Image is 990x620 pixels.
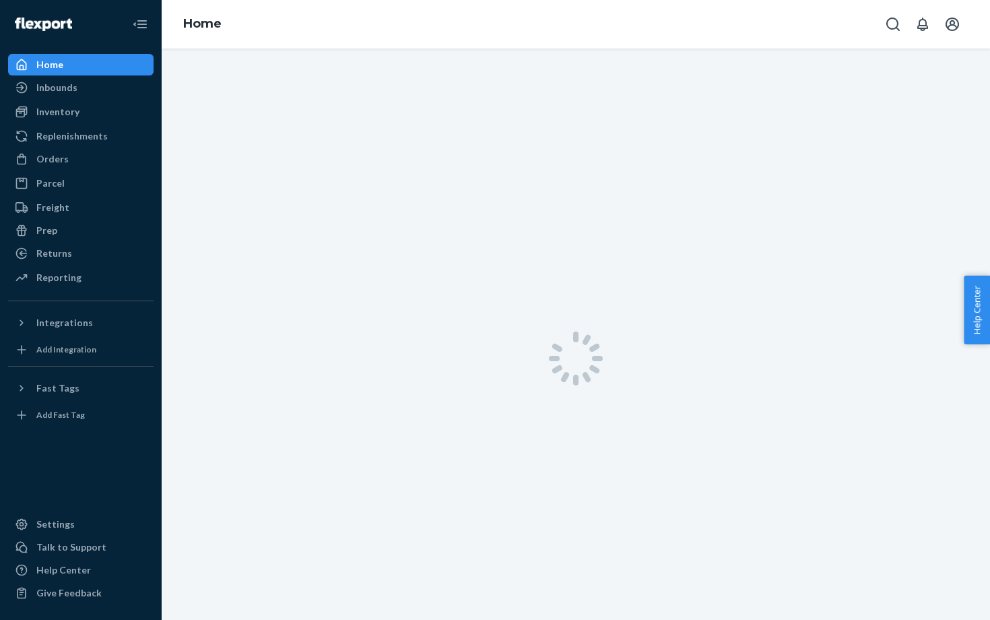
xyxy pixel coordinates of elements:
[8,54,154,75] a: Home
[939,11,966,38] button: Open account menu
[36,58,63,71] div: Home
[8,173,154,194] a: Parcel
[36,540,106,554] div: Talk to Support
[36,224,57,237] div: Prep
[8,339,154,361] a: Add Integration
[36,177,65,190] div: Parcel
[8,197,154,218] a: Freight
[8,377,154,399] button: Fast Tags
[36,344,96,355] div: Add Integration
[8,582,154,604] button: Give Feedback
[8,312,154,334] button: Integrations
[183,16,222,31] a: Home
[36,586,102,600] div: Give Feedback
[36,105,79,119] div: Inventory
[36,316,93,330] div: Integrations
[36,518,75,531] div: Settings
[36,381,79,395] div: Fast Tags
[8,148,154,170] a: Orders
[8,514,154,535] a: Settings
[36,81,77,94] div: Inbounds
[8,101,154,123] a: Inventory
[36,271,81,284] div: Reporting
[880,11,906,38] button: Open Search Box
[172,5,232,44] ol: breadcrumbs
[8,125,154,147] a: Replenishments
[8,536,154,558] a: Talk to Support
[36,129,108,143] div: Replenishments
[8,243,154,264] a: Returns
[127,11,154,38] button: Close Navigation
[909,11,936,38] button: Open notifications
[36,247,72,260] div: Returns
[8,267,154,288] a: Reporting
[36,409,85,421] div: Add Fast Tag
[36,201,69,214] div: Freight
[8,77,154,98] a: Inbounds
[36,152,69,166] div: Orders
[36,563,91,577] div: Help Center
[8,404,154,426] a: Add Fast Tag
[15,18,72,31] img: Flexport logo
[8,220,154,241] a: Prep
[8,559,154,581] a: Help Center
[964,276,990,344] button: Help Center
